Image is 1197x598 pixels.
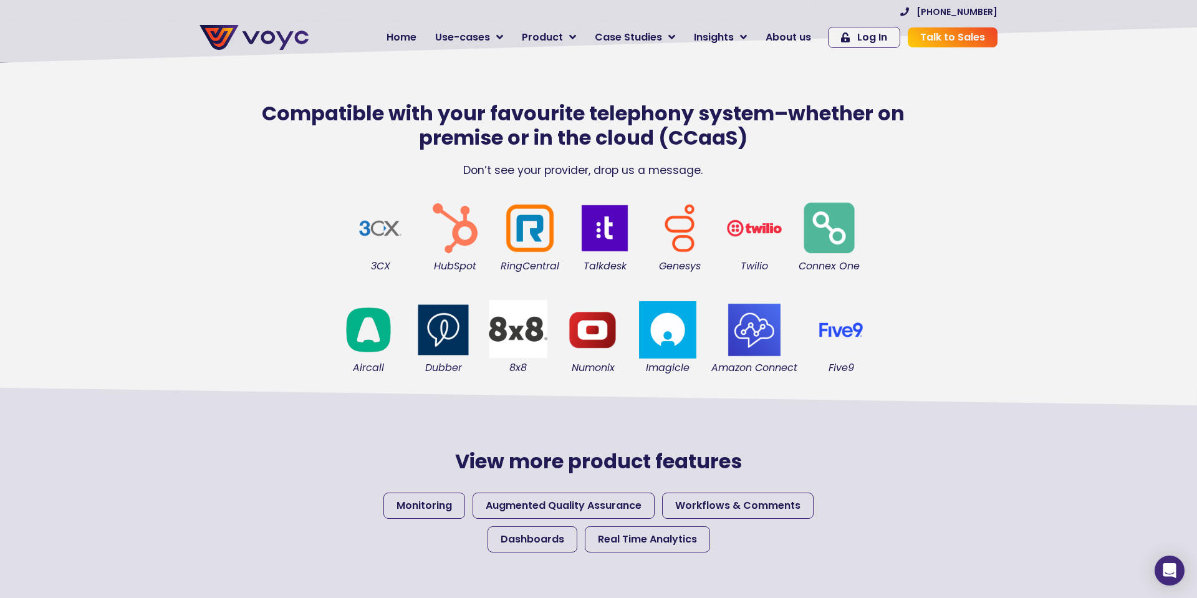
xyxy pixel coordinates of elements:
[488,526,577,552] a: Dashboards
[377,25,426,50] a: Home
[487,361,549,375] figcaption: 8x8
[337,299,400,361] img: logo
[199,25,309,50] img: voyc-full-logo
[574,259,636,273] figcaption: Talkdesk
[412,361,474,375] figcaption: Dubber
[1155,556,1185,586] div: Open Intercom Messenger
[637,361,699,375] figcaption: Imagicle
[512,25,585,50] a: Product
[585,526,710,552] a: Real Time Analytics
[387,30,416,45] span: Home
[723,259,786,273] figcaption: Twilio
[562,361,624,375] figcaption: Numonix
[337,361,400,375] figcaption: Aircall
[499,259,561,273] figcaption: RingCentral
[723,197,786,259] img: Twilio logo
[798,259,860,273] figcaption: Connex One
[828,27,900,48] a: Log In
[766,30,811,45] span: About us
[756,25,820,50] a: About us
[598,532,697,547] span: Real Time Analytics
[486,498,642,513] span: Augmented Quality Assurance
[585,25,685,50] a: Case Studies
[231,162,935,178] p: Don’t see your provider, drop us a message.
[473,493,655,519] a: Augmented Quality Assurance
[426,25,512,50] a: Use-cases
[908,27,997,47] a: Talk to Sales
[355,450,842,473] h2: View more product features
[711,361,797,375] figcaption: Amazon Connect
[916,7,997,16] span: [PHONE_NUMBER]
[435,30,490,45] span: Use-cases
[648,259,711,273] figcaption: Genesys
[231,102,935,150] h2: Compatible with your favourite telephony system–whether on premise or in the cloud (CCaaS)
[920,32,985,42] span: Talk to Sales
[424,259,486,273] figcaption: HubSpot
[694,30,734,45] span: Insights
[349,259,411,273] figcaption: 3CX
[857,32,887,42] span: Log In
[675,498,800,513] span: Workflows & Comments
[397,498,452,513] span: Monitoring
[685,25,756,50] a: Insights
[900,7,997,16] a: [PHONE_NUMBER]
[595,30,662,45] span: Case Studies
[574,197,636,259] img: logo
[522,30,563,45] span: Product
[662,493,814,519] a: Workflows & Comments
[810,361,872,375] figcaption: Five9
[501,532,564,547] span: Dashboards
[383,493,465,519] a: Monitoring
